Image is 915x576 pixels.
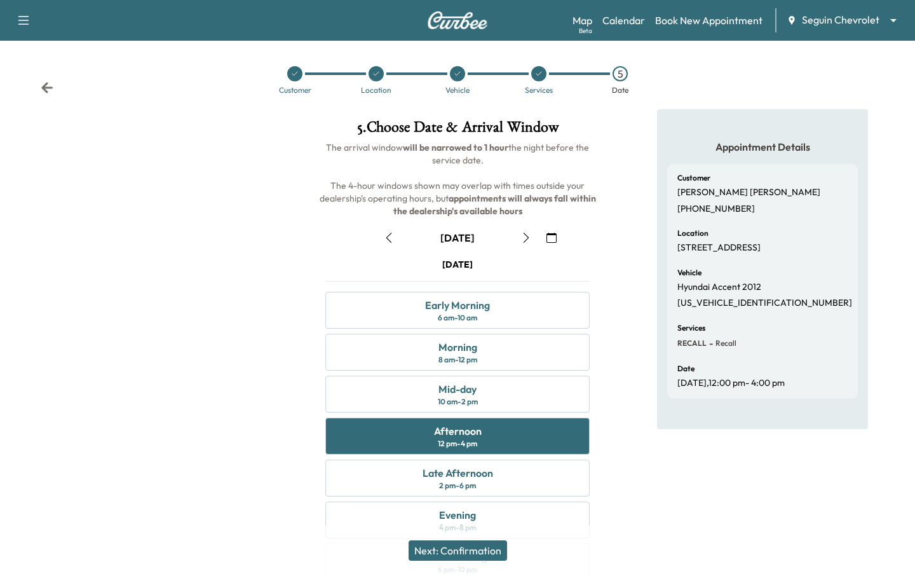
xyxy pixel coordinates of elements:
h6: Vehicle [677,269,701,277]
div: 6 am - 10 am [438,313,477,323]
p: [DATE] , 12:00 pm - 4:00 pm [677,378,785,389]
h6: Date [677,365,695,373]
p: [PHONE_NUMBER] [677,203,755,215]
p: [STREET_ADDRESS] [677,242,761,254]
div: Early Morning [425,298,490,313]
img: Curbee Logo [427,11,488,29]
div: 2 pm - 6 pm [439,481,476,491]
div: 10 am - 2 pm [438,397,478,407]
span: - [707,337,713,350]
div: 12 pm - 4 pm [438,439,477,449]
h6: Location [677,230,708,237]
b: appointments will always fall within the dealership's available hours [393,193,598,217]
div: 5 [613,66,628,81]
span: Recall [713,338,736,348]
div: Evening [439,507,476,523]
h6: Customer [677,174,710,182]
div: 8 am - 12 pm [438,355,477,365]
div: Date [612,86,628,94]
button: Next: Confirmation [409,540,507,561]
h1: 5 . Choose Date & Arrival Window [315,120,600,141]
span: Seguin Chevrolet [802,13,879,27]
h6: Services [677,324,705,332]
div: [DATE] [440,231,475,245]
div: Services [525,86,553,94]
a: MapBeta [573,13,592,28]
div: Beta [579,26,592,36]
p: Hyundai Accent 2012 [677,282,761,293]
div: Afternoon [434,423,482,439]
a: Calendar [602,13,645,28]
span: The arrival window the night before the service date. The 4-hour windows shown may overlap with t... [320,142,598,217]
p: [PERSON_NAME] [PERSON_NAME] [677,187,820,198]
div: Morning [438,339,477,355]
div: Mid-day [438,381,477,397]
div: [DATE] [442,258,473,271]
h5: Appointment Details [667,140,858,154]
div: Location [361,86,391,94]
div: 4 pm - 8 pm [439,523,476,533]
span: RECALL [677,338,707,348]
p: [US_VEHICLE_IDENTIFICATION_NUMBER] [677,298,852,309]
b: will be narrowed to 1 hour [403,142,508,153]
div: Back [41,81,53,94]
div: Late Afternoon [423,465,493,481]
a: Book New Appointment [655,13,762,28]
div: Customer [279,86,311,94]
div: Vehicle [445,86,470,94]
